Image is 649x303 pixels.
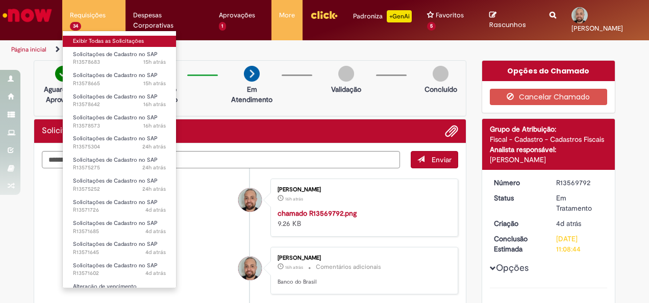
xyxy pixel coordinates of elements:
span: R13571645 [73,248,166,257]
img: img-circle-grey.png [338,66,354,82]
p: +GenAi [387,10,412,22]
button: Cancelar Chamado [490,89,608,105]
a: Aberto R13571602 : Solicitações de Cadastro no SAP [63,260,176,279]
div: 9.26 KB [278,208,447,229]
dt: Criação [486,218,549,229]
span: Aprovações [219,10,255,20]
a: Página inicial [11,45,46,54]
p: Validação [331,84,361,94]
span: 16h atrás [143,122,166,130]
a: Aberto R13578683 : Solicitações de Cadastro no SAP [63,49,176,68]
span: Solicitações de Cadastro no SAP [73,71,158,79]
span: R13578665 [73,80,166,88]
span: Solicitações de Cadastro no SAP [73,135,158,142]
span: 4d atrás [145,206,166,214]
time: 29/09/2025 17:34:22 [285,196,303,202]
span: 15h atrás [143,58,166,66]
time: 29/09/2025 17:33:28 [285,264,303,270]
button: Adicionar anexos [445,124,458,138]
span: 34 [70,22,81,31]
span: Solicitações de Cadastro no SAP [73,240,158,248]
dt: Status [486,193,549,203]
a: Aberto R13571685 : Solicitações de Cadastro no SAP [63,218,176,237]
span: 5 [427,22,436,31]
time: 29/09/2025 17:45:31 [143,58,166,66]
span: R13575275 [73,164,166,172]
time: 29/09/2025 09:24:23 [142,164,166,171]
p: Em Atendimento [227,84,277,105]
span: Solicitações de Cadastro no SAP [73,262,158,269]
a: Aberto R13571097 : Alteração de vencimento [63,281,176,300]
a: Aberto R13571726 : Solicitações de Cadastro no SAP [63,197,176,216]
a: Aberto R13575252 : Solicitações de Cadastro no SAP [63,175,176,194]
a: Aberto R13571645 : Solicitações de Cadastro no SAP [63,239,176,258]
a: Aberto R13575304 : Solicitações de Cadastro no SAP [63,133,176,152]
div: Analista responsável: [490,144,608,155]
p: Aguardando Aprovação [38,84,88,105]
div: [PERSON_NAME] [278,187,447,193]
span: Alteração de vencimento [73,283,137,290]
span: R13575252 [73,185,166,193]
span: Favoritos [436,10,464,20]
time: 26/09/2025 10:31:20 [556,219,581,228]
a: Aberto R13578573 : Solicitações de Cadastro no SAP [63,112,176,131]
div: Padroniza [353,10,412,22]
div: Opções do Chamado [482,61,615,81]
span: Solicitações de Cadastro no SAP [73,156,158,164]
span: R13578642 [73,100,166,109]
time: 26/09/2025 16:44:57 [145,206,166,214]
span: R13575304 [73,143,166,151]
span: 4d atrás [556,219,581,228]
span: 4d atrás [145,228,166,235]
img: check-circle-green.png [55,66,71,82]
span: 1 [219,22,227,31]
div: Pedro Rosa De Moraes [238,257,262,280]
div: [PERSON_NAME] [490,155,608,165]
small: Comentários adicionais [316,263,381,271]
div: Fiscal - Cadastro - Cadastros Fiscais [490,134,608,144]
span: R13578573 [73,122,166,130]
dt: Conclusão Estimada [486,234,549,254]
time: 29/09/2025 09:21:12 [142,185,166,193]
span: Solicitações de Cadastro no SAP [73,93,158,100]
span: 24h atrás [142,164,166,171]
span: 24h atrás [142,185,166,193]
img: ServiceNow [1,5,54,26]
time: 26/09/2025 16:38:52 [145,228,166,235]
img: click_logo_yellow_360x200.png [310,7,338,22]
span: Solicitações de Cadastro no SAP [73,114,158,121]
a: Aberto R13578642 : Solicitações de Cadastro no SAP [63,91,176,110]
span: Despesas Corporativas [133,10,203,31]
time: 26/09/2025 16:28:35 [145,269,166,277]
textarea: Digite sua mensagem aqui... [42,151,400,168]
img: arrow-next.png [244,66,260,82]
div: Pedro Rosa De Moraes [238,188,262,212]
span: 24h atrás [142,143,166,150]
span: Enviar [432,155,452,164]
a: chamado R13569792.png [278,209,357,218]
span: 16h atrás [143,100,166,108]
span: More [279,10,295,20]
div: [DATE] 11:08:44 [556,234,604,254]
p: Concluído [425,84,457,94]
span: R13571602 [73,269,166,277]
span: Solicitações de Cadastro no SAP [73,177,158,185]
ul: Requisições [62,31,177,288]
span: 4d atrás [145,248,166,256]
span: Solicitações de Cadastro no SAP [73,219,158,227]
time: 29/09/2025 17:38:17 [143,100,166,108]
p: Banco do Brasil [278,278,447,286]
span: 15h atrás [143,80,166,87]
time: 29/09/2025 09:27:34 [142,143,166,150]
time: 29/09/2025 17:27:18 [143,122,166,130]
span: 4d atrás [145,269,166,277]
span: Solicitações de Cadastro no SAP [73,50,158,58]
div: [PERSON_NAME] [278,255,447,261]
h2: Solicitações de Cadastro no SAP Histórico de tíquete [42,127,161,136]
span: Rascunhos [489,20,526,30]
span: R13571685 [73,228,166,236]
a: Rascunhos [489,11,534,30]
div: Grupo de Atribuição: [490,124,608,134]
a: Exibir Todas as Solicitações [63,36,176,47]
